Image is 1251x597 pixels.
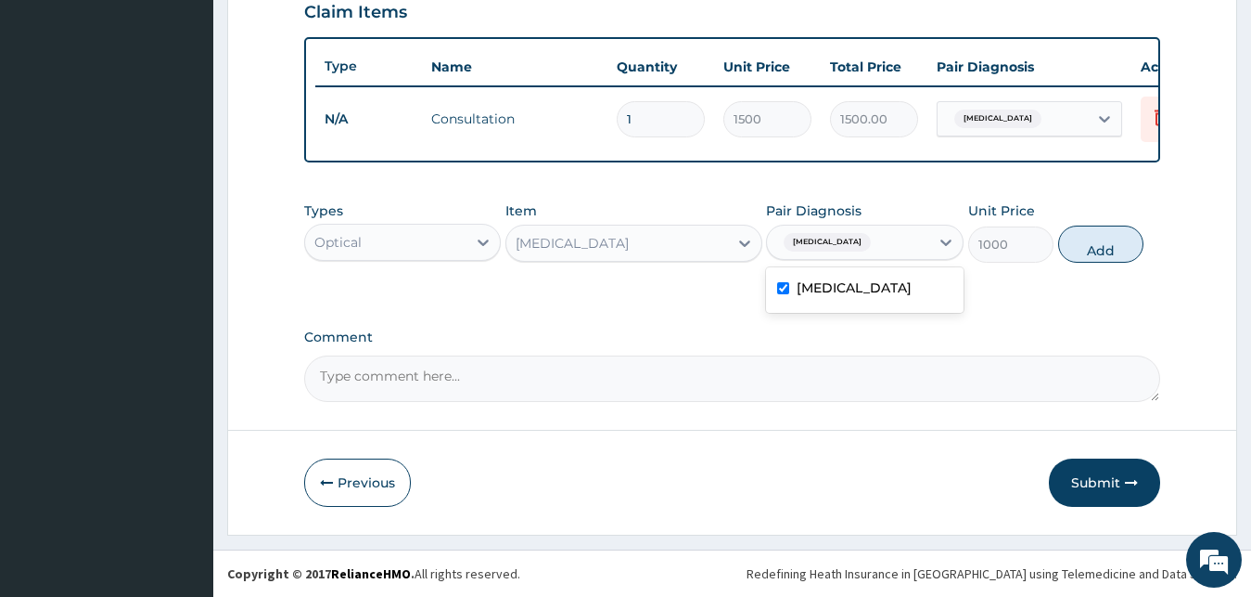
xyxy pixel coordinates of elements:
[304,9,349,54] div: Minimize live chat window
[766,201,862,220] label: Pair Diagnosis
[422,48,607,85] th: Name
[797,279,912,297] label: [MEDICAL_DATA]
[968,201,1035,220] label: Unit Price
[314,233,362,252] div: Optical
[304,203,343,219] label: Types
[108,180,256,368] span: We're online!
[516,234,629,253] div: [MEDICAL_DATA]
[331,565,411,582] a: RelianceHMO
[821,48,927,85] th: Total Price
[1058,226,1143,263] button: Add
[714,48,821,85] th: Unit Price
[1049,459,1160,507] button: Submit
[315,102,422,136] td: N/A
[96,104,312,128] div: Chat with us now
[304,459,411,507] button: Previous
[1131,48,1224,85] th: Actions
[784,233,871,252] span: [MEDICAL_DATA]
[304,3,407,23] h3: Claim Items
[954,110,1041,128] span: [MEDICAL_DATA]
[9,399,353,464] textarea: Type your message and hit 'Enter'
[213,550,1251,597] footer: All rights reserved.
[304,330,1161,345] label: Comment
[34,93,75,139] img: d_794563401_company_1708531726252_794563401
[927,48,1131,85] th: Pair Diagnosis
[747,565,1237,583] div: Redefining Heath Insurance in [GEOGRAPHIC_DATA] using Telemedicine and Data Science!
[505,201,537,220] label: Item
[315,49,422,84] th: Type
[422,100,607,137] td: Consultation
[607,48,714,85] th: Quantity
[227,565,415,582] strong: Copyright © 2017 .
